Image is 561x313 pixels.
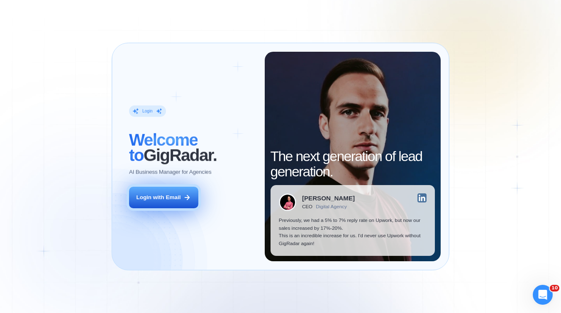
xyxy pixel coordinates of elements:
[533,285,553,305] iframe: Intercom live chat
[129,169,211,176] p: AI Business Manager for Agencies
[302,195,355,201] div: [PERSON_NAME]
[129,187,198,208] button: Login with Email
[142,108,153,114] div: Login
[129,130,198,164] span: Welcome to
[136,194,180,202] div: Login with Email
[129,132,256,163] h2: ‍ GigRadar.
[316,204,347,210] div: Digital Agency
[302,204,312,210] div: CEO
[550,285,559,291] span: 10
[279,217,427,247] p: Previously, we had a 5% to 7% reply rate on Upwork, but now our sales increased by 17%-20%. This ...
[271,149,435,179] h2: The next generation of lead generation.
